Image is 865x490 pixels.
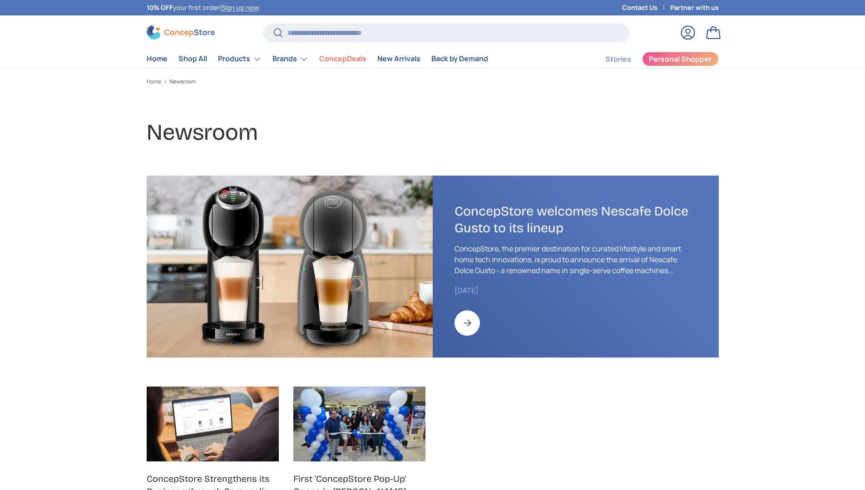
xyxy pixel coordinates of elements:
[267,50,314,68] summary: Brands
[178,50,207,68] a: Shop All
[221,3,258,12] a: Sign up now
[147,3,260,13] p: your first order! .
[147,50,488,68] nav: Primary
[642,52,719,66] a: Personal Shopper
[319,50,366,68] a: ConcepDeals
[649,55,712,63] span: Personal Shopper
[147,25,215,39] img: ConcepStore
[147,3,173,12] strong: 10% OFF
[670,3,719,13] a: Partner with us
[272,50,308,68] a: Brands
[218,50,262,68] a: Products
[147,176,433,358] img: https://concepstore.ph/collections/new-arrivals
[147,79,161,84] a: Home
[147,50,168,68] a: Home
[622,3,670,13] a: Contact Us
[455,203,688,236] a: ConcepStore welcomes Nescafe Dolce Gusto to its lineup
[147,387,279,461] img: https://concepstore.ph/
[147,118,719,147] h1: Newsroom
[213,50,267,68] summary: Products
[147,78,719,86] nav: Breadcrumbs
[605,50,631,68] a: Stories
[377,50,420,68] a: New Arrivals
[431,50,488,68] a: Back by Demand
[293,387,425,461] img: concepstore.ph-physical-pop-up-store-grand-opening-at-ayala-feliz-pr-article
[169,79,196,84] a: Newsroom
[583,50,719,68] nav: Secondary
